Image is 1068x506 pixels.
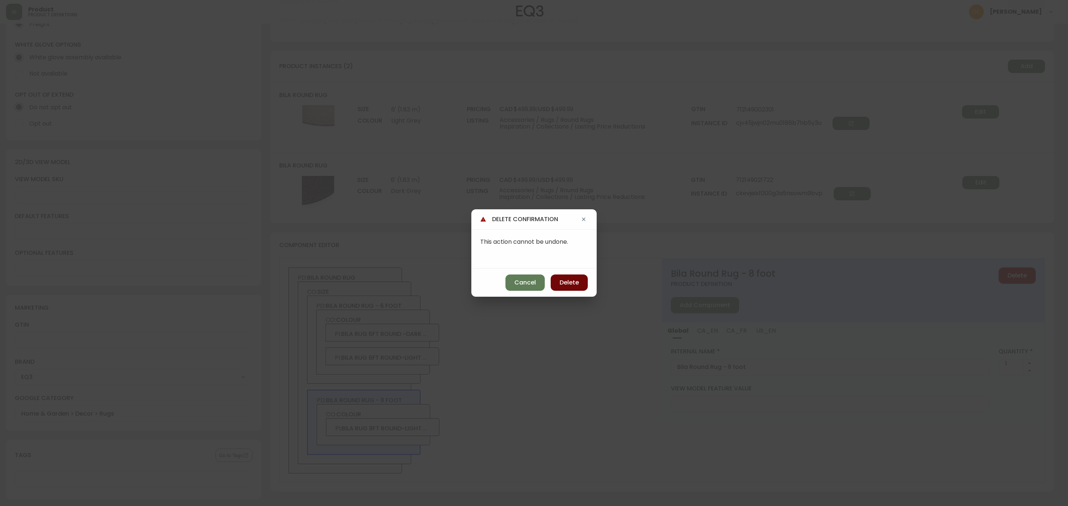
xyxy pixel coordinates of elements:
[480,237,568,246] span: This action cannot be undone.
[551,274,588,291] button: Delete
[514,279,536,287] span: Cancel
[505,274,545,291] button: Cancel
[492,215,580,223] h4: delete confirmation
[560,279,579,287] span: Delete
